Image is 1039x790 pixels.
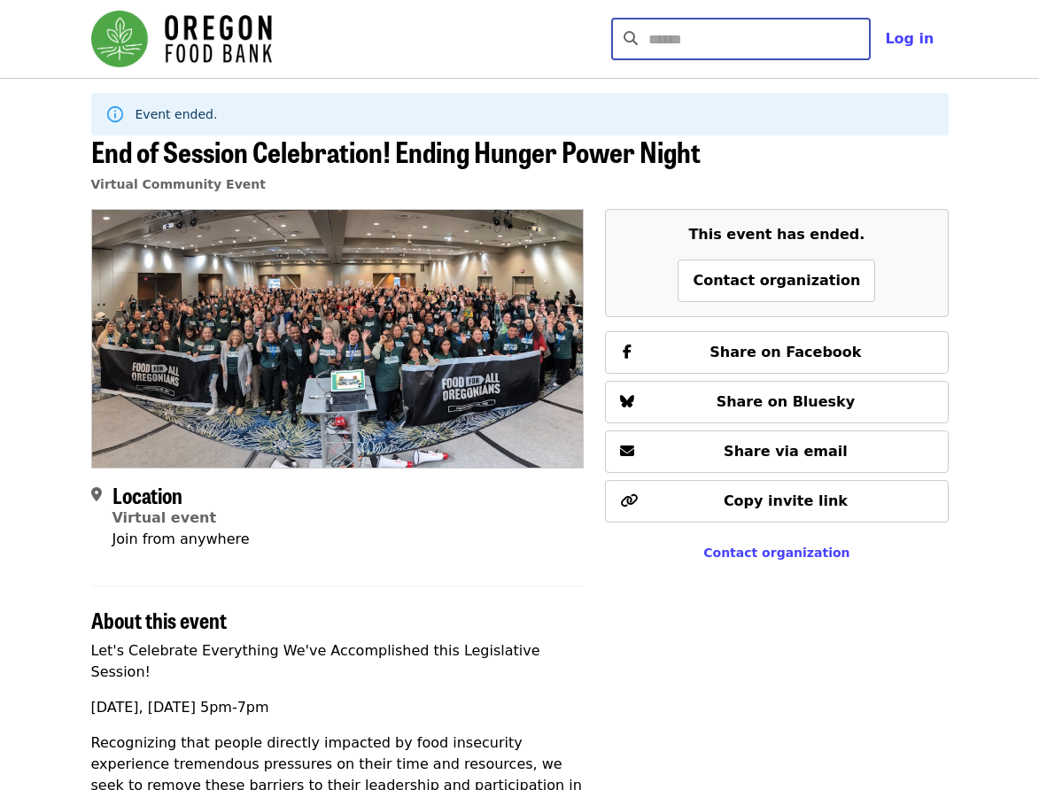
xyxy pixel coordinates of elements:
[717,393,856,410] span: Share on Bluesky
[724,492,848,509] span: Copy invite link
[91,130,701,172] span: End of Session Celebration! Ending Hunger Power Night
[885,30,934,47] span: Log in
[605,480,948,523] button: Copy invite link
[91,604,227,635] span: About this event
[91,697,585,718] p: [DATE], [DATE] 5pm-7pm
[605,381,948,423] button: Share on Bluesky
[91,177,266,191] a: Virtual Community Event
[624,30,638,47] i: search icon
[112,479,182,510] span: Location
[91,486,102,503] i: map-marker-alt icon
[112,531,250,547] span: Join from anywhere
[92,210,584,467] img: End of Session Celebration! Ending Hunger Power Night organized by Oregon Food Bank
[871,21,948,57] button: Log in
[693,272,860,289] span: Contact organization
[605,430,948,473] button: Share via email
[136,107,218,121] span: Event ended.
[605,331,948,374] button: Share on Facebook
[678,259,875,302] button: Contact organization
[688,226,865,243] span: This event has ended.
[703,546,849,560] a: Contact organization
[91,11,272,67] img: Oregon Food Bank - Home
[648,18,871,60] input: Search
[112,509,217,526] a: Virtual event
[724,443,848,460] span: Share via email
[709,344,861,360] span: Share on Facebook
[91,640,585,683] p: Let's Celebrate Everything We've Accomplished this Legislative Session!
